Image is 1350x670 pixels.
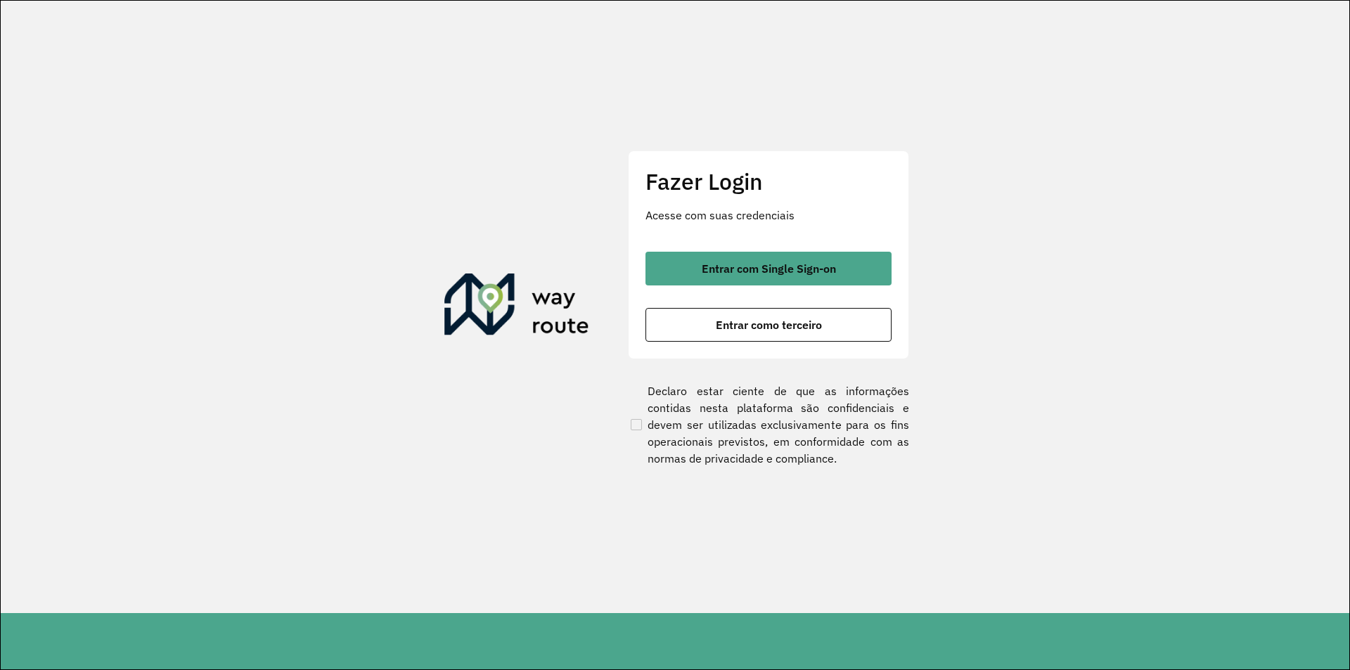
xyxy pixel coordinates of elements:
[645,308,892,342] button: button
[645,168,892,195] h2: Fazer Login
[628,382,909,467] label: Declaro estar ciente de que as informações contidas nesta plataforma são confidenciais e devem se...
[716,319,822,330] span: Entrar como terceiro
[702,263,836,274] span: Entrar com Single Sign-on
[645,252,892,285] button: button
[645,207,892,224] p: Acesse com suas credenciais
[444,273,589,341] img: Roteirizador AmbevTech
